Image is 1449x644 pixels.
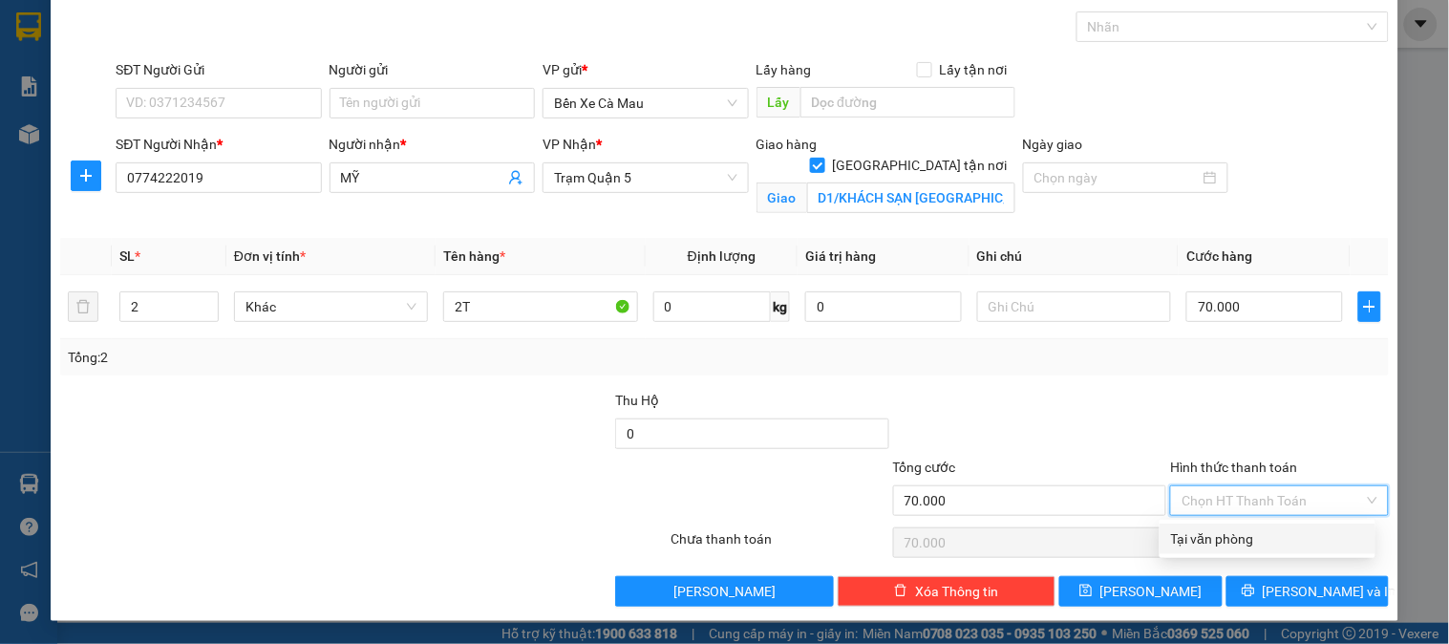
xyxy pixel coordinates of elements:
[800,87,1015,118] input: Dọc đường
[615,576,833,607] button: [PERSON_NAME]
[1100,581,1203,602] span: [PERSON_NAME]
[24,24,119,119] img: logo.jpg
[1359,299,1380,314] span: plus
[805,248,876,264] span: Giá trị hàng
[756,87,800,118] span: Lấy
[1186,248,1252,264] span: Cước hàng
[68,291,98,322] button: delete
[915,581,998,602] span: Xóa Thông tin
[894,584,907,599] span: delete
[1358,291,1381,322] button: plus
[669,528,890,562] div: Chưa thanh toán
[1059,576,1222,607] button: save[PERSON_NAME]
[805,291,962,322] input: 0
[68,347,561,368] div: Tổng: 2
[825,155,1015,176] span: [GEOGRAPHIC_DATA] tận nơi
[932,59,1015,80] span: Lấy tận nơi
[119,248,135,264] span: SL
[1023,137,1083,152] label: Ngày giao
[245,292,416,321] span: Khác
[1079,584,1093,599] span: save
[1242,584,1255,599] span: printer
[756,182,807,213] span: Giao
[330,134,535,155] div: Người nhận
[179,71,799,95] li: Hotline: 02839552959
[771,291,790,322] span: kg
[615,393,659,408] span: Thu Hộ
[970,238,1179,275] th: Ghi chú
[1034,167,1200,188] input: Ngày giao
[1226,576,1389,607] button: printer[PERSON_NAME] và In
[543,137,596,152] span: VP Nhận
[756,137,818,152] span: Giao hàng
[1263,581,1396,602] span: [PERSON_NAME] và In
[1170,460,1297,475] label: Hình thức thanh toán
[116,134,321,155] div: SĐT Người Nhận
[756,62,812,77] span: Lấy hàng
[554,89,736,118] span: Bến Xe Cà Mau
[807,182,1015,213] input: Giao tận nơi
[673,581,776,602] span: [PERSON_NAME]
[234,248,306,264] span: Đơn vị tính
[838,576,1055,607] button: deleteXóa Thông tin
[24,139,268,170] b: GỬI : Bến Xe Cà Mau
[179,47,799,71] li: 26 Phó Cơ Điều, Phường 12
[554,163,736,192] span: Trạm Quận 5
[71,161,101,191] button: plus
[443,291,637,322] input: VD: Bàn, Ghế
[543,59,748,80] div: VP gửi
[977,291,1171,322] input: Ghi Chú
[508,170,523,185] span: user-add
[443,248,505,264] span: Tên hàng
[72,168,100,183] span: plus
[116,59,321,80] div: SĐT Người Gửi
[893,460,956,475] span: Tổng cước
[688,248,756,264] span: Định lượng
[330,59,535,80] div: Người gửi
[1171,528,1364,549] div: Tại văn phòng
